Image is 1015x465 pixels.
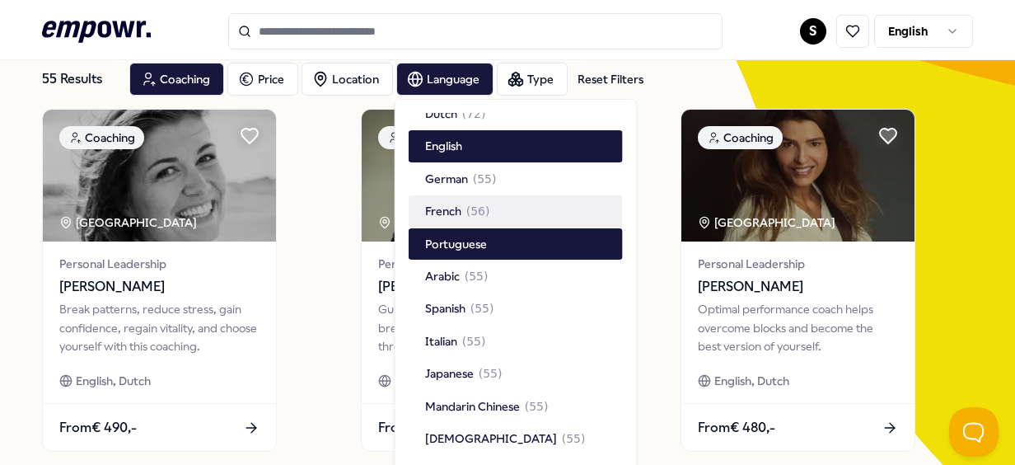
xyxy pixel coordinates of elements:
button: Language [396,63,493,96]
span: ( 55 ) [562,430,586,448]
span: ( 55 ) [470,299,494,317]
span: English, Dutch [76,372,151,390]
span: ( 55 ) [525,397,549,416]
img: package image [681,110,914,242]
div: Optimal performance coach helps overcome blocks and become the best version of yourself. [698,300,898,355]
span: ( 55 ) [462,332,486,350]
span: English [425,137,462,155]
div: Coaching [698,126,783,149]
img: package image [362,110,595,242]
span: Italian [425,332,457,350]
div: Reset Filters [578,70,643,88]
button: Type [497,63,568,96]
span: Japanese [425,364,474,383]
div: NL [GEOGRAPHIC_DATA] + 1 [378,214,550,232]
span: [PERSON_NAME] [59,276,260,298]
span: Personal Leadership [698,255,898,273]
div: Break patterns, reduce stress, gain confidence, regain vitality, and choose yourself with this co... [59,300,260,355]
div: [GEOGRAPHIC_DATA] [698,214,838,232]
span: [DEMOGRAPHIC_DATA] [425,430,557,448]
span: Mandarin Chinese [425,397,520,416]
span: ( 56 ) [466,202,490,220]
span: From € 490,- [59,417,137,439]
span: French [425,202,461,220]
div: Coaching [378,126,463,149]
span: From € 480,- [698,417,775,439]
div: 55 Results [42,63,116,96]
span: ( 72 ) [462,105,486,123]
span: From € 150,- [378,417,453,439]
div: Guidance in personal leadership to break patterns and achieve goals through awareness and action. [378,300,578,355]
img: package image [43,110,276,242]
div: Coaching [59,126,144,149]
span: [PERSON_NAME] [378,276,578,298]
span: ( 55 ) [473,170,497,188]
span: Dutch [425,105,457,123]
a: package imageCoaching[GEOGRAPHIC_DATA] Personal Leadership[PERSON_NAME]Optimal performance coach ... [681,109,915,452]
span: Arabic [425,267,460,285]
div: [GEOGRAPHIC_DATA] [59,214,199,232]
a: package imageCoaching[GEOGRAPHIC_DATA] Personal Leadership[PERSON_NAME]Break patterns, reduce str... [42,109,277,452]
span: German [425,170,468,188]
span: [PERSON_NAME] [698,276,898,298]
div: Suggestions [409,113,623,457]
span: English, Dutch [714,372,789,390]
span: ( 55 ) [465,267,489,285]
button: Price [227,63,298,96]
span: Personal Leadership [59,255,260,273]
button: Coaching [129,63,224,96]
button: Location [302,63,393,96]
a: package imageCoachingNL [GEOGRAPHIC_DATA] + 1Personal Leadership[PERSON_NAME]Guidance in personal... [361,109,596,452]
span: Portuguese [425,235,487,253]
span: Spanish [425,299,465,317]
input: Search for products, categories or subcategories [228,13,723,49]
iframe: Help Scout Beacon - Open [949,407,999,457]
span: Personal Leadership [378,255,578,273]
span: ( 55 ) [479,364,503,383]
button: S [800,18,826,45]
